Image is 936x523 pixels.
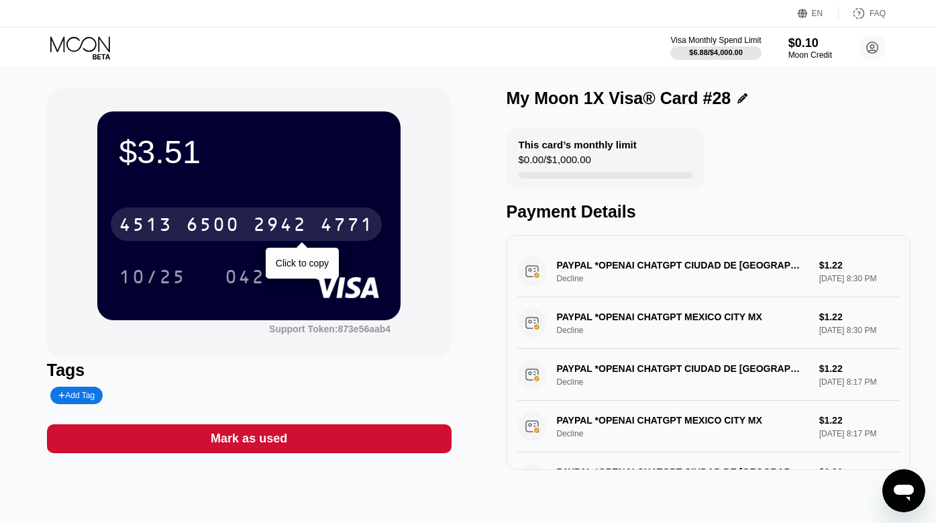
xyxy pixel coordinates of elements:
[215,260,275,293] div: 042
[276,258,329,269] div: Click to copy
[253,216,307,237] div: 2942
[58,391,95,400] div: Add Tag
[507,202,911,222] div: Payment Details
[670,36,761,45] div: Visa Monthly Spend Limit
[119,268,186,289] div: 10/25
[269,324,391,334] div: Support Token: 873e56aab4
[47,361,452,380] div: Tags
[186,216,240,237] div: 6500
[519,154,591,172] div: $0.00 / $1,000.00
[788,36,832,60] div: $0.10Moon Credit
[882,469,925,512] iframe: Кнопка запуска окна обмена сообщениями
[870,9,886,18] div: FAQ
[670,36,761,60] div: Visa Monthly Spend Limit$6.88/$4,000.00
[111,207,382,241] div: 4513650029424771
[788,36,832,50] div: $0.10
[50,387,103,404] div: Add Tag
[798,7,839,20] div: EN
[119,216,172,237] div: 4513
[812,9,823,18] div: EN
[519,139,637,150] div: This card’s monthly limit
[269,324,391,334] div: Support Token:873e56aab4
[47,424,452,453] div: Mark as used
[119,133,379,171] div: $3.51
[839,7,886,20] div: FAQ
[788,50,832,60] div: Moon Credit
[320,216,374,237] div: 4771
[225,268,265,289] div: 042
[689,48,743,56] div: $6.88 / $4,000.00
[109,260,196,293] div: 10/25
[211,431,287,446] div: Mark as used
[507,89,731,108] div: My Moon 1X Visa® Card #28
